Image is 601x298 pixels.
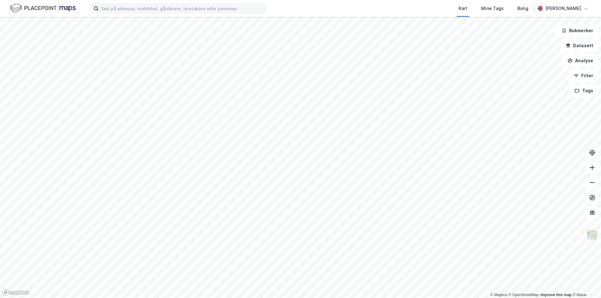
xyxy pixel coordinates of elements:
a: Improve this map [541,293,572,297]
div: Bolig [517,5,528,12]
iframe: Chat Widget [570,268,601,298]
button: Tags [569,84,598,97]
div: Mine Tags [481,5,504,12]
input: Søk på adresse, matrikkel, gårdeiere, leietakere eller personer [99,4,266,13]
button: Datasett [560,39,598,52]
div: [PERSON_NAME] [545,5,581,12]
button: Bokmerker [556,24,598,37]
img: Z [586,229,598,241]
div: Kart [459,5,467,12]
button: Analyse [562,54,598,67]
a: Mapbox homepage [2,289,29,296]
a: OpenStreetMap [509,293,539,297]
a: Mapbox [490,293,507,297]
img: logo.f888ab2527a4732fd821a326f86c7f29.svg [10,3,76,14]
button: Filter [568,69,598,82]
